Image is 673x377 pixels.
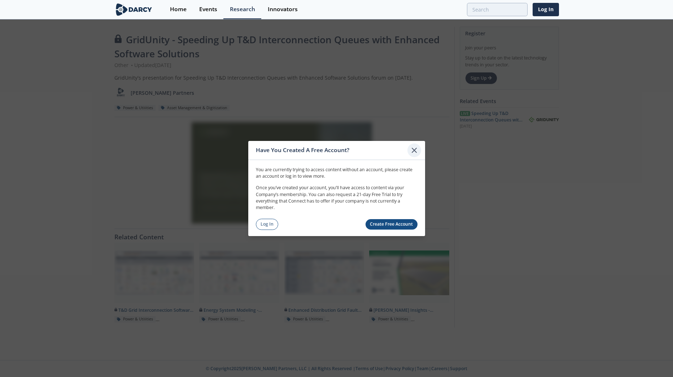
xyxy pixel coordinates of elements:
div: Innovators [268,6,298,12]
a: Create Free Account [366,219,418,230]
div: Events [199,6,217,12]
a: Log In [256,219,279,230]
img: logo-wide.svg [114,3,154,16]
p: Once you’ve created your account, you’ll have access to content via your Company’s membership. Yo... [256,185,418,211]
div: Have You Created A Free Account? [256,143,408,157]
div: Home [170,6,187,12]
input: Advanced Search [467,3,528,16]
p: You are currently trying to access content without an account, please create an account or log in... [256,166,418,179]
div: Research [230,6,255,12]
a: Log In [533,3,559,16]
